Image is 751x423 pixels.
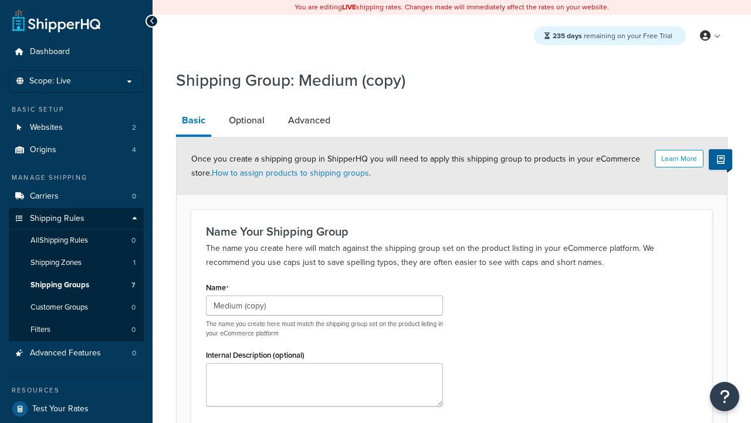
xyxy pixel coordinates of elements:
[31,258,82,268] span: Shipping Zones
[9,230,144,251] a: AllShipping Rules0
[9,105,144,115] div: Basic Setup
[9,274,144,296] li: Shipping Groups
[31,236,88,246] span: All Shipping Rules
[9,274,144,296] a: Shipping Groups7
[342,2,356,12] b: LIVE
[9,252,144,274] a: Shipping Zones1
[191,153,640,179] span: Once you create a shipping group in ShipperHQ you will need to apply this shipping group to produ...
[212,167,369,179] a: How to assign products to shipping groups
[30,123,63,133] span: Websites
[9,186,144,207] a: Carriers0
[132,123,136,133] span: 2
[9,173,144,183] div: Manage Shipping
[132,348,136,358] span: 0
[9,208,144,342] li: Shipping Rules
[131,236,136,246] span: 0
[9,385,144,395] div: Resources
[132,145,136,155] span: 4
[131,325,136,335] span: 0
[9,139,144,161] a: Origins4
[282,106,336,135] a: Advanced
[131,303,136,313] span: 0
[31,325,50,335] span: Filters
[30,348,101,358] span: Advanced Features
[131,280,136,290] span: 7
[176,69,713,92] h1: Shipping Group: Medium (copy)
[709,149,732,170] button: Show Help Docs
[9,139,144,161] li: Origins
[206,351,305,360] label: Internal Description (optional)
[710,382,739,411] button: Open Resource Center
[31,303,88,313] span: Customer Groups
[32,404,89,414] span: Test Your Rates
[206,225,698,238] h3: Name Your Shipping Group
[30,145,56,155] span: Origins
[132,192,136,202] span: 0
[31,280,89,290] span: Shipping Groups
[9,186,144,207] li: Carriers
[223,106,270,135] a: Optional
[30,214,84,224] span: Shipping Rules
[206,320,443,338] p: The name you create here must match the shipping group set on the product listing in your eCommer...
[9,343,144,364] li: Advanced Features
[9,297,144,318] a: Customer Groups0
[29,76,71,86] span: Scope: Live
[176,106,211,137] a: Basic
[206,241,698,270] p: The name you create here will match against the shipping group set on the product listing in your...
[553,31,672,41] span: remaining on your Free Trial
[206,283,229,293] label: Name
[9,117,144,139] a: Websites2
[9,208,144,230] a: Shipping Rules
[9,398,144,419] a: Test Your Rates
[30,47,70,57] span: Dashboard
[9,297,144,318] li: Customer Groups
[9,117,144,139] li: Websites
[9,343,144,364] a: Advanced Features0
[30,192,59,202] span: Carriers
[9,319,144,341] li: Filters
[655,150,703,167] button: Learn More
[9,252,144,274] li: Shipping Zones
[9,41,144,63] a: Dashboard
[133,258,136,268] span: 1
[553,31,582,41] strong: 235 days
[9,319,144,341] a: Filters0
